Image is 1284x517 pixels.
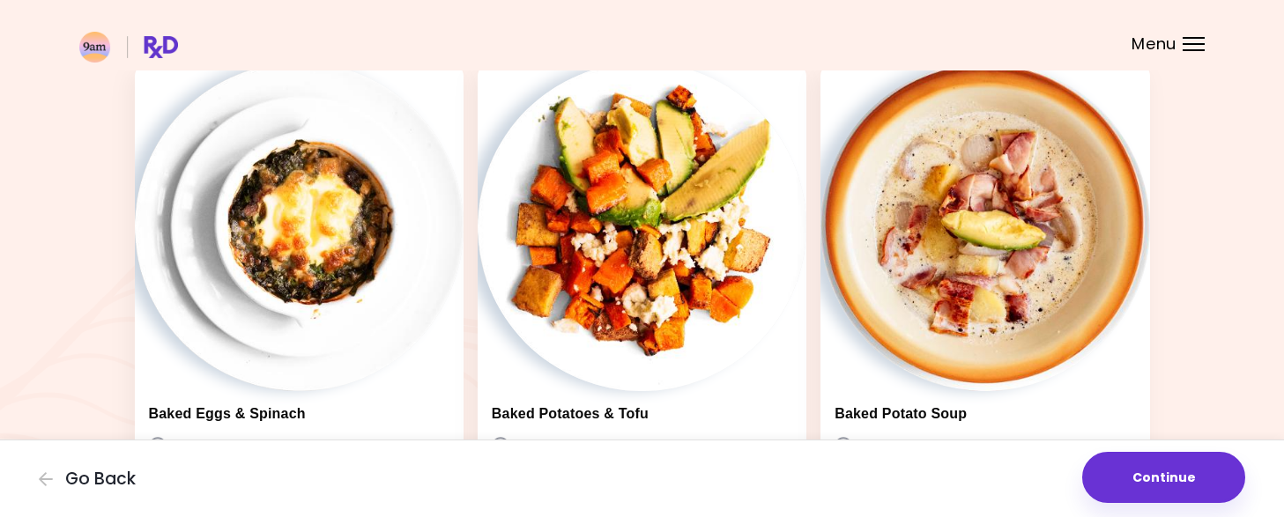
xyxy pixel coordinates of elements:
span: Go Back [65,469,136,489]
h3: Baked Potatoes & Tofu [492,405,792,422]
h3: Baked Potato Soup [835,405,1135,422]
img: RxDiet [79,32,178,63]
span: Menu [1132,36,1176,52]
p: 30 min | 1 dinner + 1 lunch [149,433,449,458]
button: Continue [1082,452,1245,503]
button: Go Back [39,469,145,489]
p: 30 min | 1 dinner + 1 lunch [835,433,1135,458]
h3: Baked Eggs & Spinach [149,405,449,422]
p: 30 min | 1 dinner + 1 lunch [492,433,792,458]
